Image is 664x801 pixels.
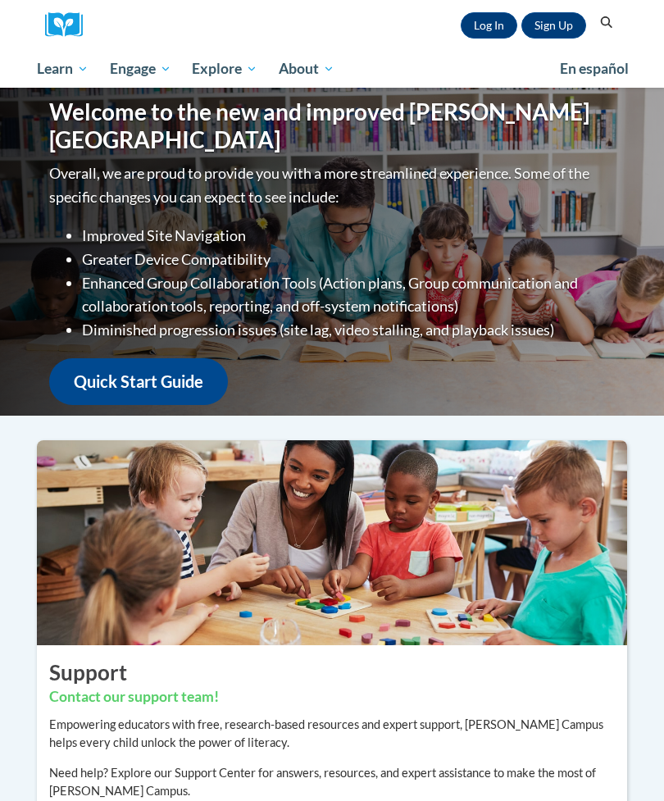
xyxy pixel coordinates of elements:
[549,52,639,86] a: En español
[521,12,586,39] a: Register
[49,764,615,800] p: Need help? Explore our Support Center for answers, resources, and expert assistance to make the m...
[49,716,615,752] p: Empowering educators with free, research-based resources and expert support, [PERSON_NAME] Campus...
[26,50,99,88] a: Learn
[49,358,228,405] a: Quick Start Guide
[49,658,615,687] h2: Support
[268,50,345,88] a: About
[37,59,89,79] span: Learn
[560,60,629,77] span: En español
[25,50,639,88] div: Main menu
[82,271,615,319] li: Enhanced Group Collaboration Tools (Action plans, Group communication and collaboration tools, re...
[25,440,639,645] img: ...
[82,248,615,271] li: Greater Device Compatibility
[82,224,615,248] li: Improved Site Navigation
[45,12,94,38] img: Logo brand
[49,162,615,209] p: Overall, we are proud to provide you with a more streamlined experience. Some of the specific cha...
[279,59,334,79] span: About
[99,50,182,88] a: Engage
[82,318,615,342] li: Diminished progression issues (site lag, video stalling, and playback issues)
[110,59,171,79] span: Engage
[49,687,615,708] h3: Contact our support team!
[49,98,615,153] h1: Welcome to the new and improved [PERSON_NAME][GEOGRAPHIC_DATA]
[594,13,619,33] button: Search
[181,50,268,88] a: Explore
[461,12,517,39] a: Log In
[45,12,94,38] a: Cox Campus
[192,59,257,79] span: Explore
